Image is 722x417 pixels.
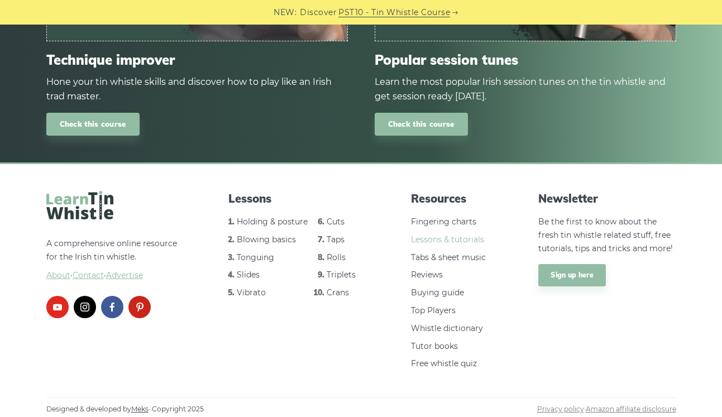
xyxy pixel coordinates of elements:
[411,234,484,245] a: Lessons & tutorials
[586,405,676,413] a: Amazon affiliate disclosure
[46,75,348,104] div: Hone your tin whistle skills and discover how to play like an Irish trad master.
[237,270,260,280] a: Slides
[538,264,606,286] a: Sign up here
[46,113,140,136] a: Check this course
[46,404,204,415] span: Designed & developed by · Copyright 2025
[101,296,123,318] a: facebook
[411,217,476,227] a: Fingering charts
[327,270,356,280] a: Triplets
[411,323,483,333] a: Whistle dictionary
[73,270,104,280] span: Contact
[411,270,443,280] a: Reviews
[237,217,308,227] a: Holding & posture
[338,6,450,19] a: PST10 - Tin Whistle Course
[300,6,337,19] span: Discover
[73,270,143,280] a: Contact·Advertise
[327,234,345,245] a: Taps
[46,269,184,282] span: ·
[327,287,349,298] a: Crans
[537,404,676,415] span: ·
[375,52,676,68] span: Popular session tunes
[538,215,676,255] p: Be the first to know about the fresh tin whistle related stuff, free tutorials, tips and tricks a...
[327,252,346,262] a: Rolls
[537,405,584,413] a: Privacy policy
[46,52,348,68] span: Technique improver
[46,191,113,219] img: LearnTinWhistle.com
[274,6,297,19] span: NEW:
[237,234,296,245] a: Blowing basics
[327,217,345,227] a: Cuts
[411,305,456,315] a: Top Players
[375,113,468,136] a: Check this course
[74,296,96,318] a: instagram
[128,296,151,318] a: pinterest
[46,296,69,318] a: youtube
[237,252,274,262] a: Tonguing
[46,237,184,282] p: A comprehensive online resource for the Irish tin whistle.
[106,270,143,280] span: Advertise
[411,252,486,262] a: Tabs & sheet music
[375,75,676,104] div: Learn the most popular Irish session tunes on the tin whistle and get session ready [DATE].
[411,341,458,351] a: Tutor books
[411,287,464,298] a: Buying guide
[411,358,477,368] a: Free whistle quiz
[237,287,266,298] a: Vibrato
[131,405,149,413] a: Meks
[46,270,70,280] a: About
[228,191,366,207] span: Lessons
[411,191,494,207] span: Resources
[538,191,676,207] span: Newsletter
